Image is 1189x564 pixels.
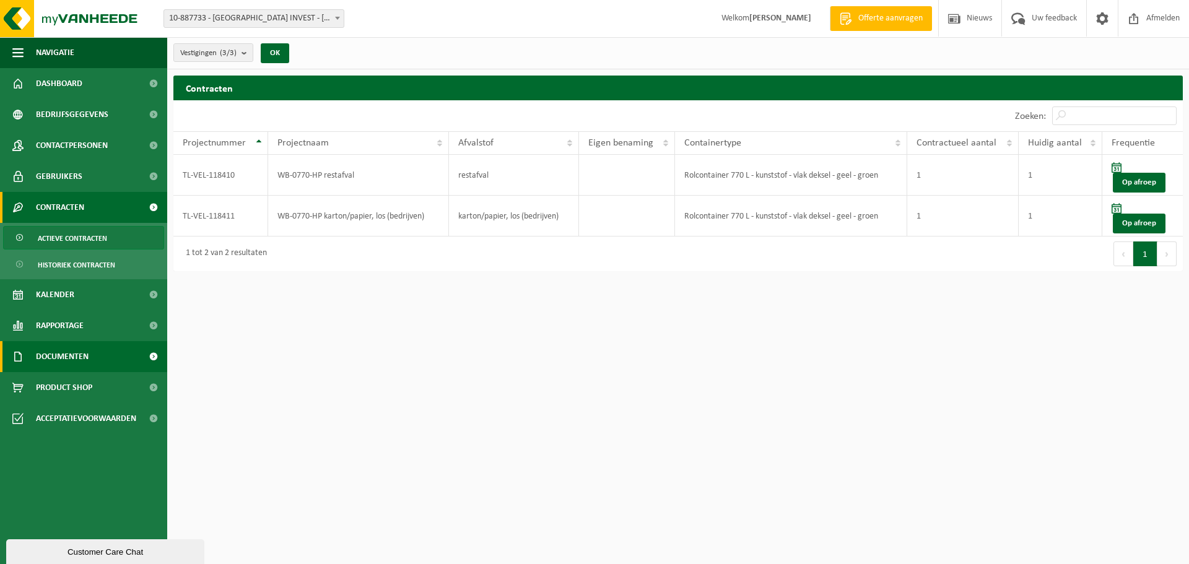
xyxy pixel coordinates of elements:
[261,43,289,63] button: OK
[675,155,907,196] td: Rolcontainer 770 L - kunststof - vlak deksel - geel - groen
[1112,138,1155,148] span: Frequentie
[183,138,246,148] span: Projectnummer
[1133,241,1157,266] button: 1
[1019,155,1102,196] td: 1
[907,155,1019,196] td: 1
[449,155,580,196] td: restafval
[684,138,741,148] span: Containertype
[1019,196,1102,236] td: 1
[36,68,82,99] span: Dashboard
[173,43,253,62] button: Vestigingen(3/3)
[1015,111,1046,121] label: Zoeken:
[449,196,580,236] td: karton/papier, los (bedrijven)
[6,537,207,564] iframe: chat widget
[675,196,907,236] td: Rolcontainer 770 L - kunststof - vlak deksel - geel - groen
[164,10,344,27] span: 10-887733 - AMARILLO INVEST - VARSENARE
[1113,214,1165,233] a: Op afroep
[36,192,84,223] span: Contracten
[277,138,329,148] span: Projectnaam
[180,44,237,63] span: Vestigingen
[163,9,344,28] span: 10-887733 - AMARILLO INVEST - VARSENARE
[749,14,811,23] strong: [PERSON_NAME]
[907,196,1019,236] td: 1
[1113,241,1133,266] button: Previous
[268,196,449,236] td: WB-0770-HP karton/papier, los (bedrijven)
[36,279,74,310] span: Kalender
[36,341,89,372] span: Documenten
[36,161,82,192] span: Gebruikers
[3,226,164,249] a: Actieve contracten
[173,76,1183,100] h2: Contracten
[36,310,84,341] span: Rapportage
[36,99,108,130] span: Bedrijfsgegevens
[917,138,996,148] span: Contractueel aantal
[1157,241,1177,266] button: Next
[3,253,164,276] a: Historiek contracten
[173,155,268,196] td: TL-VEL-118410
[180,243,267,265] div: 1 tot 2 van 2 resultaten
[458,138,494,148] span: Afvalstof
[36,372,92,403] span: Product Shop
[36,130,108,161] span: Contactpersonen
[173,196,268,236] td: TL-VEL-118411
[855,12,926,25] span: Offerte aanvragen
[220,49,237,57] count: (3/3)
[38,253,115,277] span: Historiek contracten
[36,37,74,68] span: Navigatie
[268,155,449,196] td: WB-0770-HP restafval
[36,403,136,434] span: Acceptatievoorwaarden
[1028,138,1082,148] span: Huidig aantal
[830,6,932,31] a: Offerte aanvragen
[1113,173,1165,193] a: Op afroep
[588,138,653,148] span: Eigen benaming
[38,227,107,250] span: Actieve contracten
